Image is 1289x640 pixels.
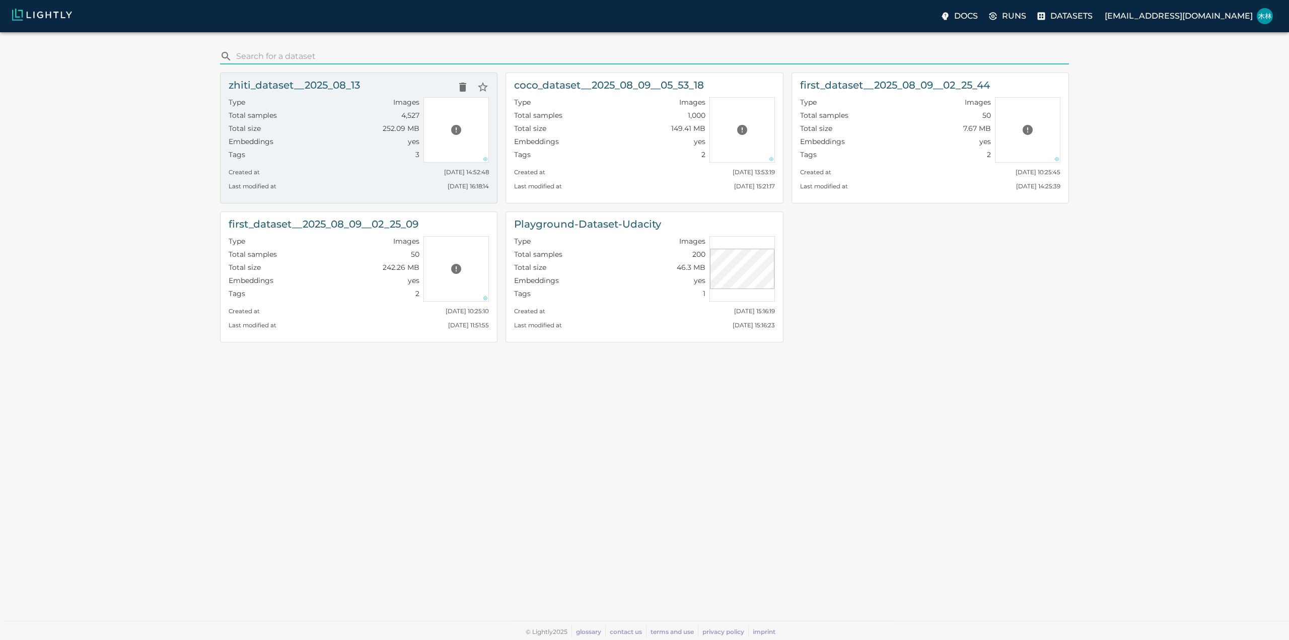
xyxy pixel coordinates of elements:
p: Embeddings [514,136,559,147]
p: Total samples [514,110,562,120]
small: Last modified at [514,322,562,329]
p: Images [965,97,991,107]
h6: first_dataset__2025_08_09__02_25_09 [229,216,418,232]
p: 1,000 [688,110,705,120]
img: Lightly [12,9,72,21]
p: yes [694,136,705,147]
button: Preview cannot be loaded. Please ensure the datasource is configured correctly and that the refer... [1018,120,1038,140]
p: 2 [987,150,991,160]
h6: zhiti_dataset__2025_08_13 [229,77,360,93]
img: 祝木林 [1257,8,1273,24]
a: privacy policy [702,628,744,635]
small: Created at [229,308,260,315]
a: imprint [753,628,775,635]
p: yes [979,136,991,147]
a: contact us [610,628,642,635]
a: glossary [576,628,601,635]
a: zhiti_dataset__2025_08_13Delete datasetStar datasetTypeImagesTotal samples4,527Total size252.09 M... [220,73,497,203]
a: first_dataset__2025_08_09__02_25_09TypeImagesTotal samples50Total size242.26 MBEmbeddingsyesTags2... [220,211,497,342]
small: [DATE] 16:18:14 [448,183,489,190]
input: search [236,48,1064,64]
p: Total samples [229,110,277,120]
small: Last modified at [229,183,276,190]
small: Created at [514,169,545,176]
p: 242.26 MB [383,262,419,272]
small: Created at [229,169,260,176]
small: [DATE] 15:21:17 [734,183,775,190]
small: [DATE] 14:52:48 [444,169,489,176]
p: 200 [692,249,705,259]
small: [DATE] 10:25:10 [446,308,489,315]
p: Total samples [514,249,562,259]
p: Images [393,236,419,246]
p: yes [408,275,419,286]
p: Images [393,97,419,107]
p: 50 [982,110,991,120]
small: Last modified at [229,322,276,329]
p: 252.09 MB [383,123,419,133]
p: Type [514,236,531,246]
p: 1 [703,289,705,299]
p: Embeddings [800,136,845,147]
h6: first_dataset__2025_08_09__02_25_44 [800,77,990,93]
label: Runs [986,7,1030,25]
p: Type [800,97,817,107]
p: 2 [415,289,419,299]
p: Tags [229,150,245,160]
p: 46.3 MB [677,262,705,272]
p: Docs [954,10,978,22]
p: Type [514,97,531,107]
p: Total size [514,262,546,272]
a: Playground-Dataset-UdacityTypeImagesTotal samples200Total size46.3 MBEmbeddingsyesTags1Created at... [506,211,783,342]
p: Datasets [1050,10,1093,22]
p: yes [408,136,419,147]
small: [DATE] 10:25:45 [1016,169,1060,176]
p: Total size [229,262,261,272]
small: [DATE] 15:16:23 [733,322,775,329]
p: Total size [514,123,546,133]
p: 149.41 MB [671,123,705,133]
p: Tags [514,289,531,299]
button: Star dataset [473,77,493,97]
label: Docs [938,7,982,25]
small: [DATE] 15:16:19 [734,308,775,315]
p: [EMAIL_ADDRESS][DOMAIN_NAME] [1105,10,1253,22]
p: Type [229,97,245,107]
small: Created at [514,308,545,315]
p: Tags [800,150,817,160]
p: Embeddings [229,136,273,147]
p: Embeddings [229,275,273,286]
p: Total samples [229,249,277,259]
a: terms and use [651,628,694,635]
small: Last modified at [514,183,562,190]
p: Images [679,236,705,246]
small: [DATE] 14:25:39 [1016,183,1060,190]
p: 3 [415,150,419,160]
p: Images [679,97,705,107]
p: 4,527 [401,110,419,120]
small: Last modified at [800,183,848,190]
label: Datasets [1034,7,1097,25]
p: yes [694,275,705,286]
a: first_dataset__2025_08_09__02_25_44TypeImagesTotal samples50Total size7.67 MBEmbeddingsyesTags2Pr... [792,73,1069,203]
button: Preview cannot be loaded. Please ensure the datasource is configured correctly and that the refer... [446,259,466,279]
p: Tags [514,150,531,160]
label: [EMAIL_ADDRESS][DOMAIN_NAME]祝木林 [1101,5,1277,27]
h6: coco_dataset__2025_08_09__05_53_18 [514,77,704,93]
p: 50 [411,249,419,259]
h6: Playground-Dataset-Udacity [514,216,661,232]
small: [DATE] 13:53:19 [733,169,775,176]
p: Embeddings [514,275,559,286]
p: Total samples [800,110,848,120]
p: Total size [800,123,832,133]
a: coco_dataset__2025_08_09__05_53_18TypeImagesTotal samples1,000Total size149.41 MBEmbeddingsyesTag... [506,73,783,203]
p: Total size [229,123,261,133]
button: Delete dataset [453,77,473,97]
p: Runs [1002,10,1026,22]
small: Created at [800,169,831,176]
p: 7.67 MB [963,123,991,133]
